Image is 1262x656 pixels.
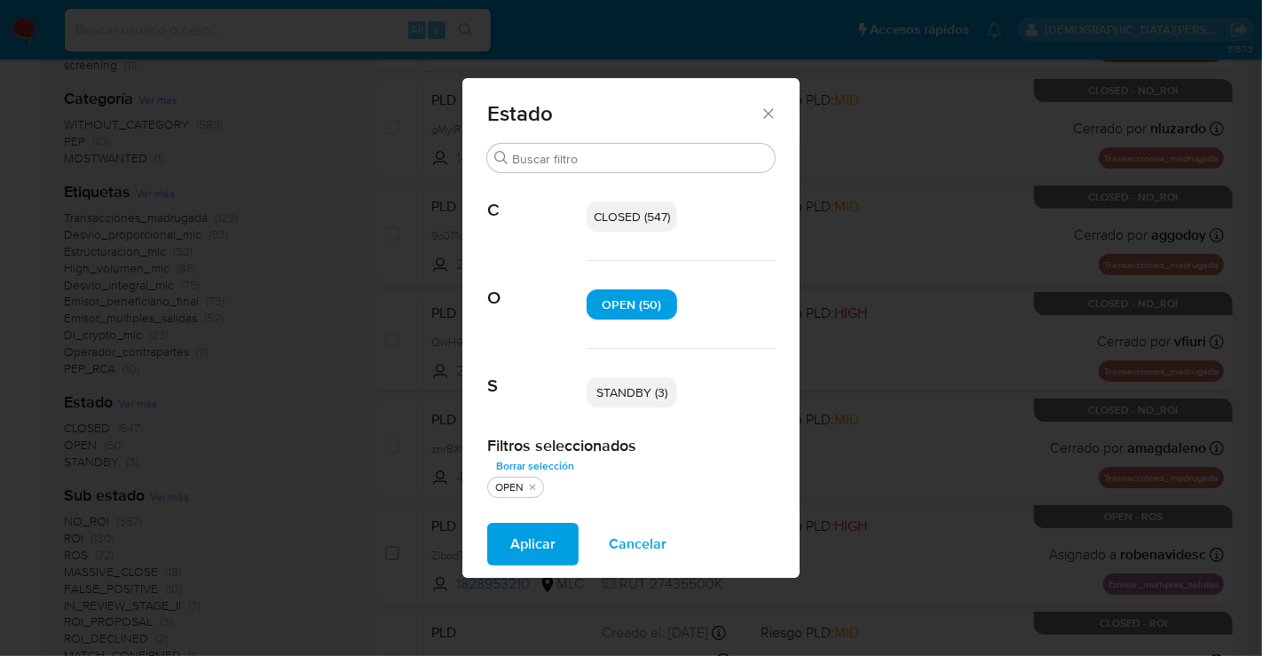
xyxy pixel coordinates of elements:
span: STANDBY (3) [596,383,667,401]
button: Aplicar [487,523,579,565]
span: O [487,261,587,309]
div: STANDBY (3) [587,377,677,407]
span: CLOSED (547) [594,208,670,225]
button: Cerrar [760,105,776,121]
button: Buscar [494,151,509,165]
span: Estado [487,103,760,124]
span: Aplicar [510,525,556,564]
div: OPEN (50) [587,289,677,320]
button: quitar OPEN [525,480,540,494]
button: Cancelar [586,523,690,565]
span: S [487,349,587,397]
span: Borrar selección [496,457,574,475]
div: OPEN [492,480,527,495]
span: C [487,173,587,221]
span: OPEN (50) [603,296,662,313]
div: CLOSED (547) [587,202,677,232]
input: Buscar filtro [512,151,768,167]
span: Cancelar [609,525,666,564]
button: Borrar selección [487,455,583,477]
h2: Filtros seleccionados [487,436,775,455]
